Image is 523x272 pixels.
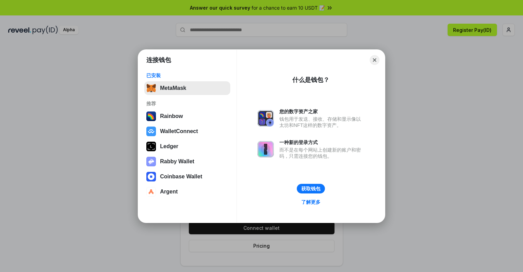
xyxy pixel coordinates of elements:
button: 获取钱包 [297,184,325,193]
button: Ledger [144,140,230,153]
button: Close [370,55,379,65]
img: svg+xml,%3Csvg%20xmlns%3D%22http%3A%2F%2Fwww.w3.org%2F2000%2Fsvg%22%20fill%3D%22none%22%20viewBox... [257,141,274,157]
img: svg+xml,%3Csvg%20width%3D%2228%22%20height%3D%2228%22%20viewBox%3D%220%200%2028%2028%22%20fill%3D... [146,127,156,136]
button: MetaMask [144,81,230,95]
a: 了解更多 [297,198,325,206]
button: Rainbow [144,109,230,123]
img: svg+xml,%3Csvg%20width%3D%2228%22%20height%3D%2228%22%20viewBox%3D%220%200%2028%2028%22%20fill%3D... [146,187,156,197]
img: svg+xml,%3Csvg%20width%3D%2228%22%20height%3D%2228%22%20viewBox%3D%220%200%2028%2028%22%20fill%3D... [146,172,156,181]
button: WalletConnect [144,125,230,138]
button: Coinbase Wallet [144,170,230,184]
img: svg+xml,%3Csvg%20xmlns%3D%22http%3A%2F%2Fwww.w3.org%2F2000%2Fsvg%22%20fill%3D%22none%22%20viewBox... [146,157,156,166]
div: MetaMask [160,85,186,91]
h1: 连接钱包 [146,56,171,64]
img: svg+xml,%3Csvg%20xmlns%3D%22http%3A%2F%2Fwww.w3.org%2F2000%2Fsvg%22%20fill%3D%22none%22%20viewBox... [257,110,274,127]
div: Coinbase Wallet [160,174,202,180]
button: Rabby Wallet [144,155,230,168]
img: svg+xml,%3Csvg%20xmlns%3D%22http%3A%2F%2Fwww.w3.org%2F2000%2Fsvg%22%20width%3D%2228%22%20height%3... [146,142,156,151]
div: 什么是钱包？ [292,76,329,84]
img: svg+xml,%3Csvg%20fill%3D%22none%22%20height%3D%2233%22%20viewBox%3D%220%200%2035%2033%22%20width%... [146,83,156,93]
div: 您的数字资产之家 [279,108,364,115]
img: svg+xml,%3Csvg%20width%3D%22120%22%20height%3D%22120%22%20viewBox%3D%220%200%20120%20120%22%20fil... [146,111,156,121]
div: Rainbow [160,113,183,119]
div: 钱包用于发送、接收、存储和显示像以太坊和NFT这样的数字资产。 [279,116,364,128]
div: Rabby Wallet [160,158,194,165]
div: 获取钱包 [301,186,320,192]
div: 了解更多 [301,199,320,205]
div: 已安装 [146,72,228,79]
div: 一种新的登录方式 [279,139,364,145]
div: 而不是在每个网站上创建新的账户和密码，只需连接您的钱包。 [279,147,364,159]
div: 推荐 [146,100,228,107]
div: Argent [160,189,178,195]
div: Ledger [160,143,178,150]
button: Argent [144,185,230,199]
div: WalletConnect [160,128,198,134]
